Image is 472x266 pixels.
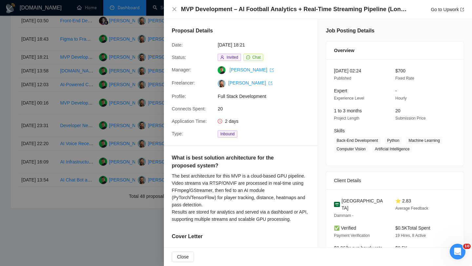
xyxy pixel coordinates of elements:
[172,94,186,99] span: Profile:
[334,213,353,218] span: Dammam -
[384,137,402,144] span: Python
[395,245,407,251] span: $0.5K
[334,47,354,54] span: Overview
[334,145,368,153] span: Computer Vision
[334,116,359,121] span: Project Length
[270,68,274,72] span: export
[450,244,465,259] iframe: Intercom live chat
[395,206,428,211] span: Average Feedback
[229,67,274,72] a: [PERSON_NAME] export
[172,7,177,12] button: Close
[172,172,310,223] div: The best architecture for this MVP is a cloud-based GPU pipeline. Video streams via RTSP/ONVIF ar...
[395,233,426,238] span: 19 Hires, 8 Active
[334,233,370,238] span: Payment Verification
[172,106,206,111] span: Connects Spent:
[463,244,471,249] span: 10
[334,88,347,93] span: Expert
[218,105,316,112] span: 20
[395,68,405,73] span: $700
[172,131,183,136] span: Type:
[395,108,401,113] span: 20
[334,68,361,73] span: [DATE] 02:24
[395,76,414,81] span: Fixed Rate
[334,172,456,189] div: Client Details
[172,42,183,47] span: Date:
[431,7,464,12] a: Go to Upworkexport
[342,197,385,212] span: [GEOGRAPHIC_DATA]
[334,137,381,144] span: Back-End Development
[172,7,177,12] span: close
[326,27,374,35] h5: Job Posting Details
[218,130,237,138] span: Inbound
[246,55,250,59] span: message
[395,225,430,231] span: $0.5K Total Spent
[172,252,194,262] button: Close
[172,67,191,72] span: Manager:
[395,88,397,93] span: -
[172,154,289,170] h5: What is best solution architecture for the proposed system?
[334,225,356,231] span: ✅ Verified
[218,41,316,48] span: [DATE] 18:21
[460,8,464,11] span: export
[334,245,383,258] span: $8.96/hr avg hourly rate paid
[395,116,426,121] span: Submission Price
[218,80,226,87] img: c1-JWQDXWEy3CnA6sRtFzzU22paoDq5cZnWyBNc3HWqwvuW0qNnjm1CMP-YmbEEtPC
[334,108,362,113] span: 1 to 3 months
[172,27,213,35] h5: Proposal Details
[334,76,351,81] span: Published
[172,55,186,60] span: Status:
[268,81,272,85] span: export
[252,55,261,60] span: Chat
[172,119,207,124] span: Application Time:
[218,93,316,100] span: Full Stack Development
[177,253,189,260] span: Close
[225,119,238,124] span: 2 days
[172,233,203,240] h5: Cover Letter
[372,145,412,153] span: Artificial Intelligence
[334,201,340,208] img: 🇸🇦
[395,198,411,203] span: ⭐ 2.83
[220,55,224,59] span: user-add
[406,137,442,144] span: Machine Learning
[181,5,407,13] h4: MVP Development – AI Football Analytics + Real-Time Streaming Pipeline (Long-Term Partnership)
[334,128,345,133] span: Skills
[172,80,195,85] span: Freelancer:
[218,119,222,123] span: clock-circle
[395,96,407,101] span: Hourly
[226,55,238,60] span: Invited
[334,96,364,101] span: Experience Level
[228,80,272,85] a: [PERSON_NAME] export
